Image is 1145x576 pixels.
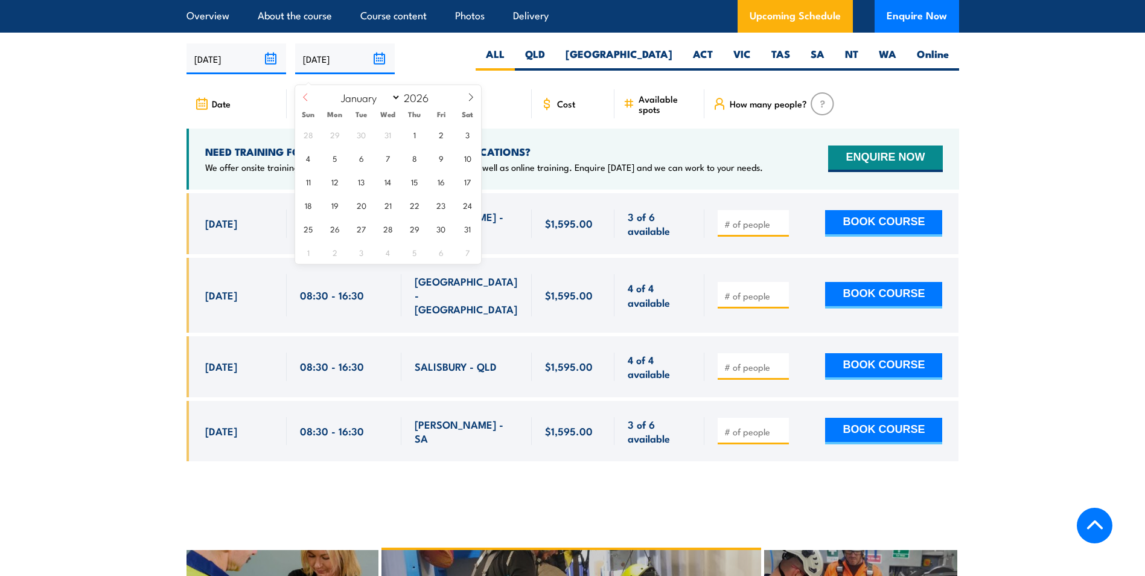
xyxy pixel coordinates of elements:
span: Wed [375,110,401,118]
span: February 2, 2026 [323,240,346,264]
span: [DATE] [205,288,237,302]
span: $1,595.00 [545,359,593,373]
span: January 24, 2026 [456,193,479,217]
span: January 14, 2026 [376,170,400,193]
span: Date [212,98,231,109]
label: ALL [476,47,515,71]
span: $1,595.00 [545,288,593,302]
span: January 15, 2026 [403,170,426,193]
span: December 30, 2025 [349,123,373,146]
span: Fri [428,110,454,118]
input: # of people [724,426,785,438]
span: January 9, 2026 [429,146,453,170]
span: Sat [454,110,481,118]
label: [GEOGRAPHIC_DATA] [555,47,683,71]
span: January 29, 2026 [403,217,426,240]
button: BOOK COURSE [825,353,942,380]
span: [GEOGRAPHIC_DATA] - [GEOGRAPHIC_DATA] [415,274,518,316]
span: Tue [348,110,375,118]
label: NT [835,47,869,71]
span: Available spots [639,94,696,114]
span: February 6, 2026 [429,240,453,264]
span: January 4, 2026 [296,146,320,170]
span: Mon [322,110,348,118]
span: January 28, 2026 [376,217,400,240]
span: [PERSON_NAME] - SA [415,417,518,446]
input: # of people [724,290,785,302]
span: January 6, 2026 [349,146,373,170]
span: January 3, 2026 [456,123,479,146]
span: February 7, 2026 [456,240,479,264]
input: From date [187,43,286,74]
span: January 30, 2026 [429,217,453,240]
span: January 8, 2026 [403,146,426,170]
input: To date [295,43,395,74]
span: February 1, 2026 [296,240,320,264]
span: January 17, 2026 [456,170,479,193]
span: 4 of 4 available [628,281,691,309]
p: We offer onsite training, training at our centres, multisite solutions as well as online training... [205,161,763,173]
span: February 5, 2026 [403,240,426,264]
span: January 18, 2026 [296,193,320,217]
span: January 12, 2026 [323,170,346,193]
span: January 11, 2026 [296,170,320,193]
span: January 31, 2026 [456,217,479,240]
span: January 10, 2026 [456,146,479,170]
span: 4 of 4 available [628,353,691,381]
label: WA [869,47,907,71]
span: Thu [401,110,428,118]
label: TAS [761,47,800,71]
select: Month [335,89,401,105]
span: January 7, 2026 [376,146,400,170]
button: BOOK COURSE [825,282,942,309]
label: SA [800,47,835,71]
span: January 21, 2026 [376,193,400,217]
span: February 4, 2026 [376,240,400,264]
span: 08:30 - 16:30 [300,424,364,438]
span: January 23, 2026 [429,193,453,217]
span: January 26, 2026 [323,217,346,240]
span: February 3, 2026 [349,240,373,264]
span: 08:30 - 16:30 [300,288,364,302]
label: QLD [515,47,555,71]
input: Year [401,90,441,104]
input: # of people [724,218,785,230]
span: January 19, 2026 [323,193,346,217]
span: 3 of 6 available [628,210,691,238]
span: January 22, 2026 [403,193,426,217]
span: January 20, 2026 [349,193,373,217]
label: ACT [683,47,723,71]
span: December 28, 2025 [296,123,320,146]
span: $1,595.00 [545,424,593,438]
button: BOOK COURSE [825,210,942,237]
span: SALISBURY - QLD [415,359,497,373]
span: Sun [295,110,322,118]
span: 3 of 6 available [628,417,691,446]
label: VIC [723,47,761,71]
span: January 27, 2026 [349,217,373,240]
input: # of people [724,361,785,373]
span: January 16, 2026 [429,170,453,193]
span: Cost [557,98,575,109]
span: January 13, 2026 [349,170,373,193]
span: [DATE] [205,424,237,438]
button: BOOK COURSE [825,418,942,444]
button: ENQUIRE NOW [828,146,942,172]
label: Online [907,47,959,71]
span: December 31, 2025 [376,123,400,146]
span: January 1, 2026 [403,123,426,146]
span: December 29, 2025 [323,123,346,146]
span: 08:30 - 16:30 [300,359,364,373]
span: January 5, 2026 [323,146,346,170]
span: How many people? [730,98,807,109]
span: [DATE] [205,359,237,373]
span: [DATE] [205,216,237,230]
span: $1,595.00 [545,216,593,230]
span: January 25, 2026 [296,217,320,240]
span: January 2, 2026 [429,123,453,146]
h4: NEED TRAINING FOR LARGER GROUPS OR MULTIPLE LOCATIONS? [205,145,763,158]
